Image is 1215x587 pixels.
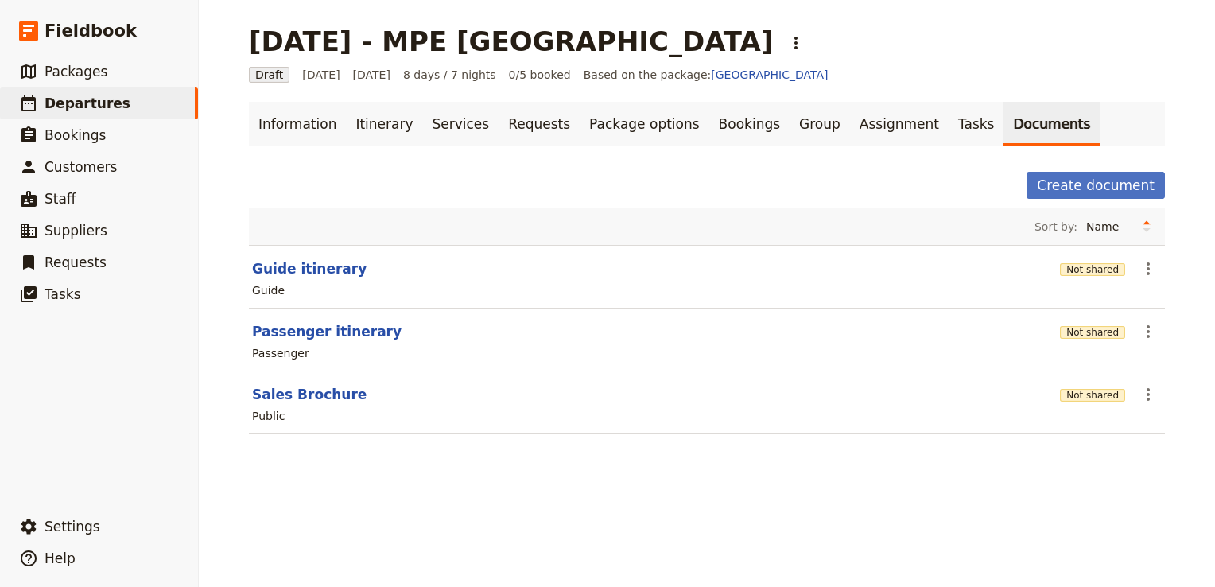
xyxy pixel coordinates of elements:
[252,282,285,298] div: Guide
[1060,389,1125,402] button: Not shared
[509,67,571,83] span: 0/5 booked
[45,519,100,535] span: Settings
[252,345,309,361] div: Passenger
[403,67,496,83] span: 8 days / 7 nights
[499,102,580,146] a: Requests
[302,67,390,83] span: [DATE] – [DATE]
[45,127,106,143] span: Bookings
[45,95,130,111] span: Departures
[1003,102,1100,146] a: Documents
[252,322,402,341] button: Passenger itinerary
[709,102,790,146] a: Bookings
[45,223,107,239] span: Suppliers
[1060,326,1125,339] button: Not shared
[949,102,1004,146] a: Tasks
[790,102,850,146] a: Group
[45,255,107,270] span: Requests
[711,68,828,81] a: [GEOGRAPHIC_DATA]
[1135,318,1162,345] button: Actions
[252,408,285,424] div: Public
[1034,219,1077,235] span: Sort by:
[45,191,76,207] span: Staff
[580,102,708,146] a: Package options
[252,385,367,404] button: Sales Brochure
[1135,255,1162,282] button: Actions
[850,102,949,146] a: Assignment
[45,64,107,80] span: Packages
[1060,263,1125,276] button: Not shared
[1135,215,1159,239] button: Change sort direction
[45,550,76,566] span: Help
[423,102,499,146] a: Services
[1135,381,1162,408] button: Actions
[249,102,346,146] a: Information
[346,102,422,146] a: Itinerary
[45,286,81,302] span: Tasks
[782,29,809,56] button: Actions
[45,19,137,43] span: Fieldbook
[249,67,289,83] span: Draft
[252,259,367,278] button: Guide itinerary
[249,25,773,57] h1: [DATE] - MPE [GEOGRAPHIC_DATA]
[1027,172,1165,199] button: Create document
[1079,215,1135,239] select: Sort by:
[45,159,117,175] span: Customers
[584,67,829,83] span: Based on the package:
